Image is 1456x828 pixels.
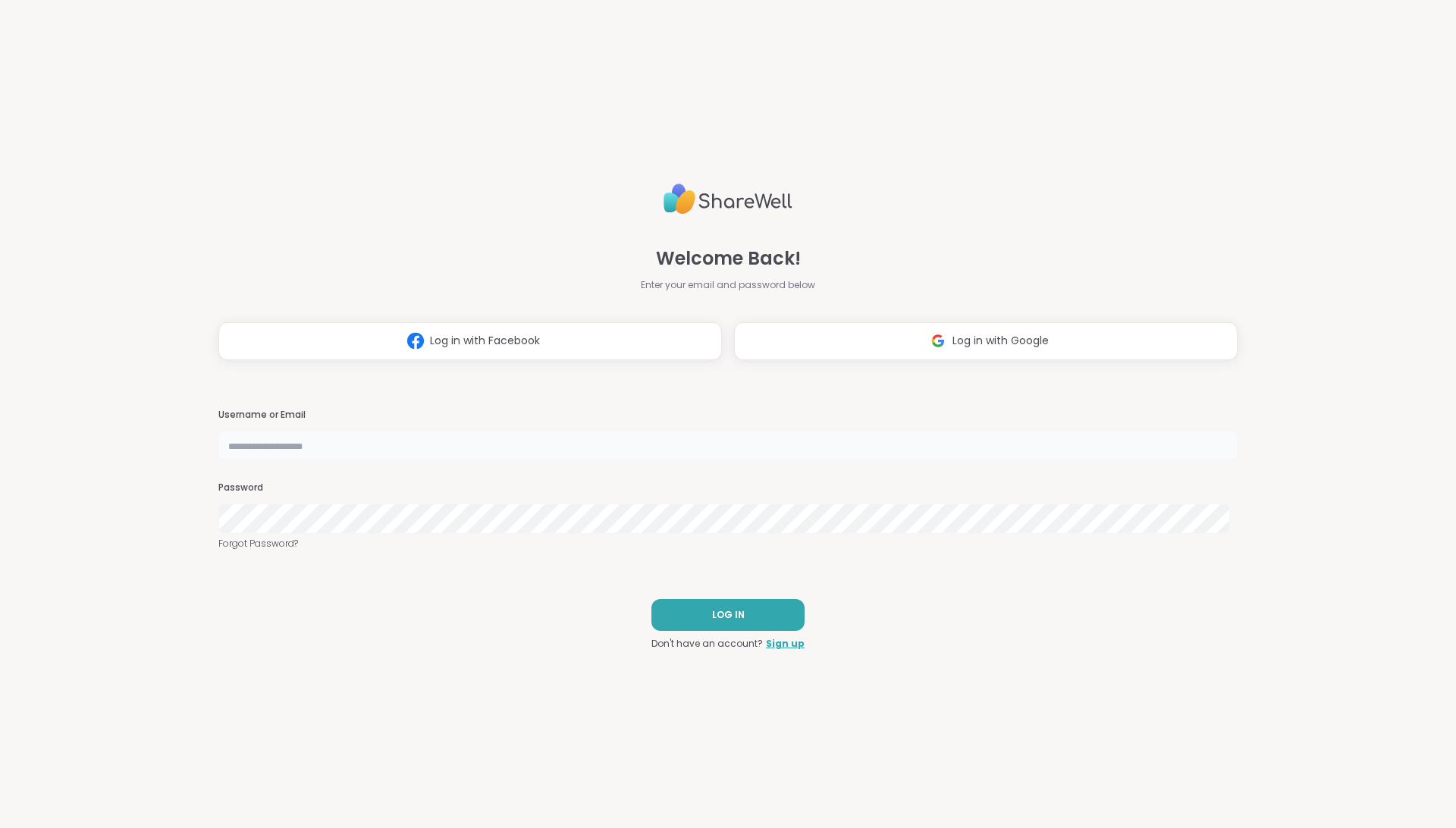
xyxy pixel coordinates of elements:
[734,322,1238,360] button: Log in with Google
[712,608,745,622] span: LOG IN
[430,333,540,349] span: Log in with Facebook
[218,481,1238,494] h3: Password
[952,333,1049,349] span: Log in with Google
[766,637,805,651] a: Sign up
[656,245,801,272] span: Welcome Back!
[664,177,792,221] img: ShareWell Logo
[924,327,952,355] img: ShareWell Logomark
[218,537,1238,550] a: Forgot Password?
[651,637,763,651] span: Don't have an account?
[218,322,722,360] button: Log in with Facebook
[218,409,1238,422] h3: Username or Email
[651,599,805,631] button: LOG IN
[401,327,430,355] img: ShareWell Logomark
[641,278,815,292] span: Enter your email and password below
